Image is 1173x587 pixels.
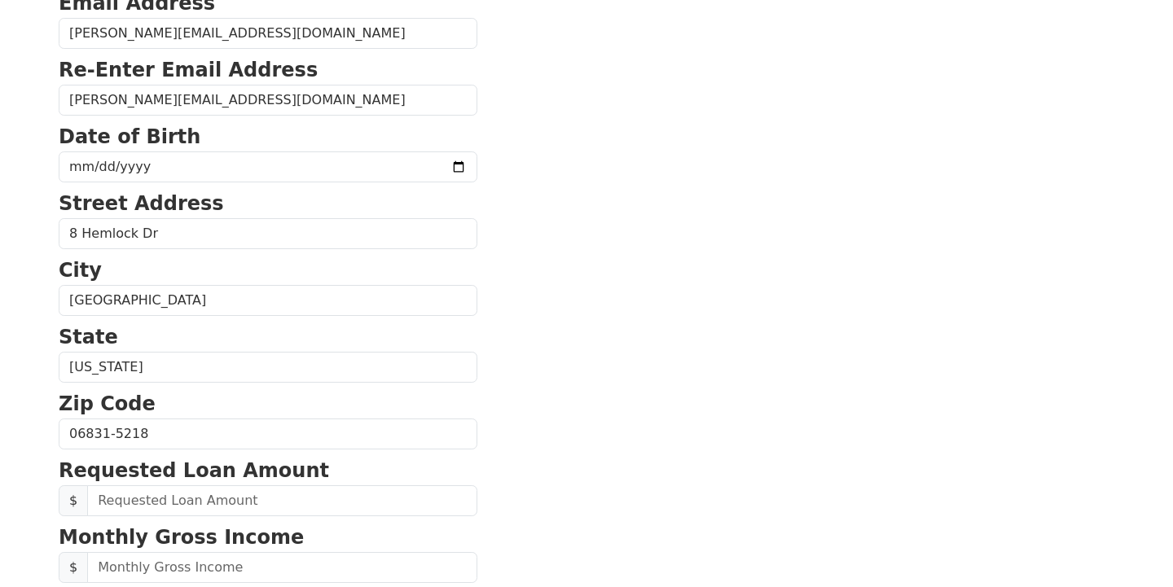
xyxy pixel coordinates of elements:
[59,285,477,316] input: City
[59,418,477,449] input: Zip Code
[59,485,88,516] span: $
[59,259,102,282] strong: City
[59,192,224,215] strong: Street Address
[87,552,477,583] input: Monthly Gross Income
[59,552,88,583] span: $
[59,218,477,249] input: Street Address
[59,125,200,148] strong: Date of Birth
[59,85,477,116] input: Re-Enter Email Address
[59,59,318,81] strong: Re-Enter Email Address
[59,523,477,552] p: Monthly Gross Income
[59,392,156,415] strong: Zip Code
[59,326,118,348] strong: State
[87,485,477,516] input: Requested Loan Amount
[59,18,477,49] input: Email Address
[59,459,329,482] strong: Requested Loan Amount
